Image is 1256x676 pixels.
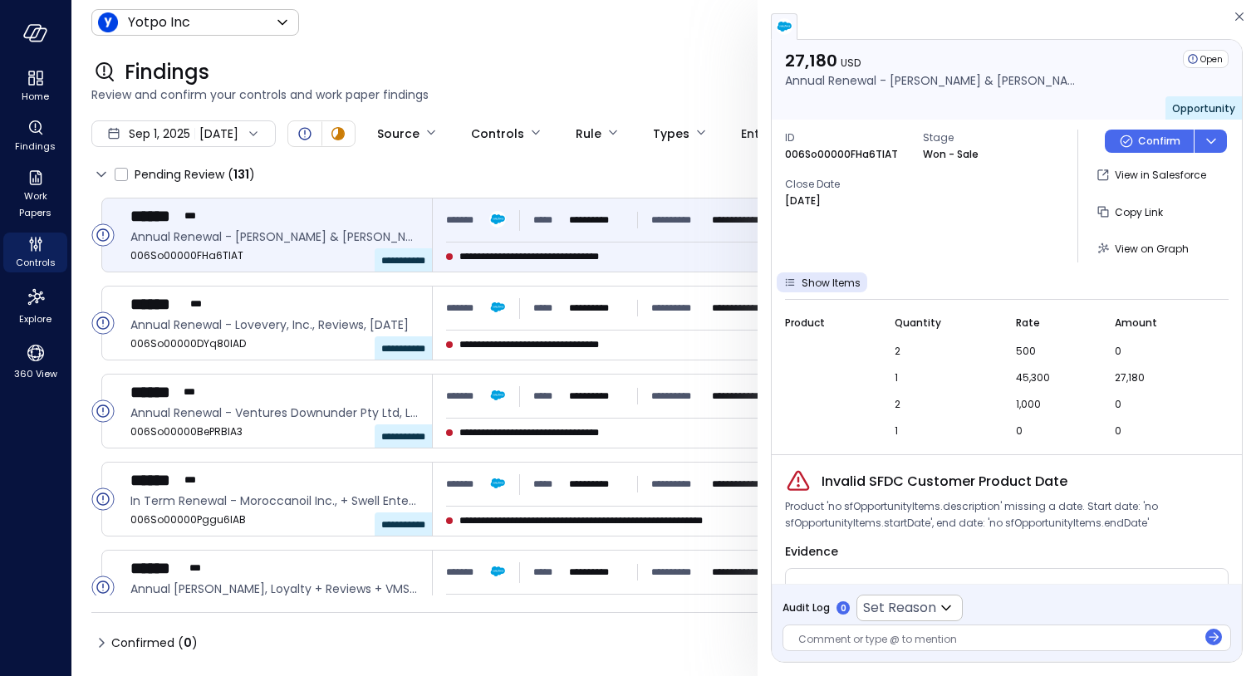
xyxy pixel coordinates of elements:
[91,576,115,599] div: Open
[3,282,67,329] div: Explore
[895,396,996,413] span: 2
[91,487,115,511] div: Open
[1115,242,1189,256] span: View on Graph
[130,492,419,510] span: In Term Renewal - Moroccanoil Inc., + Swell Enterprise + Visual UGC + Yotpo Enterprise + Insights...
[1093,582,1214,601] a: View in Salesforce
[130,512,419,528] span: 006So00000Pggu6IAB
[98,12,118,32] img: Icon
[228,165,255,184] div: ( )
[3,339,67,384] div: 360 View
[1115,315,1157,331] span: Amount
[776,18,792,35] img: salesforce
[1016,396,1095,413] span: 1,000
[1115,370,1209,386] span: 27,180
[741,120,773,148] div: Entity
[785,71,1084,90] p: Annual Renewal - [PERSON_NAME] & [PERSON_NAME] LLC, Reviews + VMS, [DATE]
[1115,343,1209,360] span: 0
[895,370,996,386] span: 1
[233,166,249,183] span: 131
[1105,130,1194,153] button: Confirm
[1115,423,1209,439] span: 0
[1115,167,1206,184] p: View in Salesforce
[1105,130,1227,153] div: Button group with a nested menu
[130,247,419,264] span: 006So00000FHa6TIAT
[1092,198,1170,226] button: Copy Link
[785,130,910,146] span: ID
[895,315,941,331] span: Quantity
[129,125,190,143] span: Sep 1, 2025
[802,276,861,290] span: Show Items
[783,600,830,616] span: Audit Log
[3,116,67,156] div: Findings
[1115,205,1163,219] span: Copy Link
[111,629,198,656] span: Confirmed
[1183,50,1229,68] div: Open
[1092,161,1213,189] button: View in Salesforce
[130,580,419,598] span: Annual Renewal - Francesca, Loyalty + Reviews + VMS, Sep 2025
[576,120,601,148] div: Rule
[135,161,255,188] span: Pending Review
[14,365,57,382] span: 360 View
[863,598,936,618] p: Set Reason
[785,146,898,163] p: 006So00000FHa6TIAT
[822,472,1067,492] span: Invalid SFDC Customer Product Date
[785,176,910,193] span: Close Date
[471,120,524,148] div: Controls
[22,88,49,105] span: Home
[777,272,867,292] button: Show Items
[377,120,419,148] div: Source
[841,56,861,70] span: USD
[19,311,52,327] span: Explore
[130,316,419,334] span: Annual Renewal - Lovevery, Inc., Reviews, Oct 2025
[653,120,689,148] div: Types
[923,146,979,163] p: Won - Sale
[178,634,198,652] div: ( )
[295,124,315,144] div: Open
[1093,579,1214,607] button: View in Salesforce
[15,138,56,154] span: Findings
[91,86,1236,104] span: Review and confirm your controls and work paper findings
[1138,133,1180,149] p: Confirm
[16,254,56,271] span: Controls
[1092,234,1195,262] button: View on Graph
[130,228,419,246] span: Annual Renewal - Frank & Eileen LLC, Reviews + VMS, Nov 2025
[785,50,1084,71] p: 27,180
[785,543,838,560] span: Evidence
[91,399,115,423] div: Open
[1172,101,1235,115] span: Opportunity
[130,404,419,422] span: Annual Renewal - Ventures Downunder Pty Ltd, Loyalty + Reviews + SMS + VMS, Sep 2025
[3,66,67,106] div: Home
[1016,343,1095,360] span: 500
[841,602,846,615] p: 0
[923,130,1047,146] span: Stage
[91,311,115,335] div: Open
[130,424,419,440] span: 006So00000BePRBIA3
[785,193,821,209] p: [DATE]
[125,59,209,86] span: Findings
[1016,370,1095,386] span: 45,300
[1115,396,1209,413] span: 0
[130,336,419,352] span: 006So00000DYq80IAD
[184,634,192,651] span: 0
[1016,315,1040,331] span: Rate
[3,166,67,223] div: Work Papers
[1016,423,1095,439] span: 0
[785,498,1229,531] span: Product 'no sfOpportunityItems.description' missing a date. Start date: 'no sfOpportunityItems.st...
[91,223,115,247] div: Open
[10,188,61,221] span: Work Papers
[895,343,996,360] span: 2
[128,12,190,32] p: Yotpo Inc
[1194,130,1227,153] button: dropdown-icon-button
[895,423,996,439] span: 1
[328,124,348,144] div: In Progress
[785,315,825,331] span: Product
[3,233,67,272] div: Controls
